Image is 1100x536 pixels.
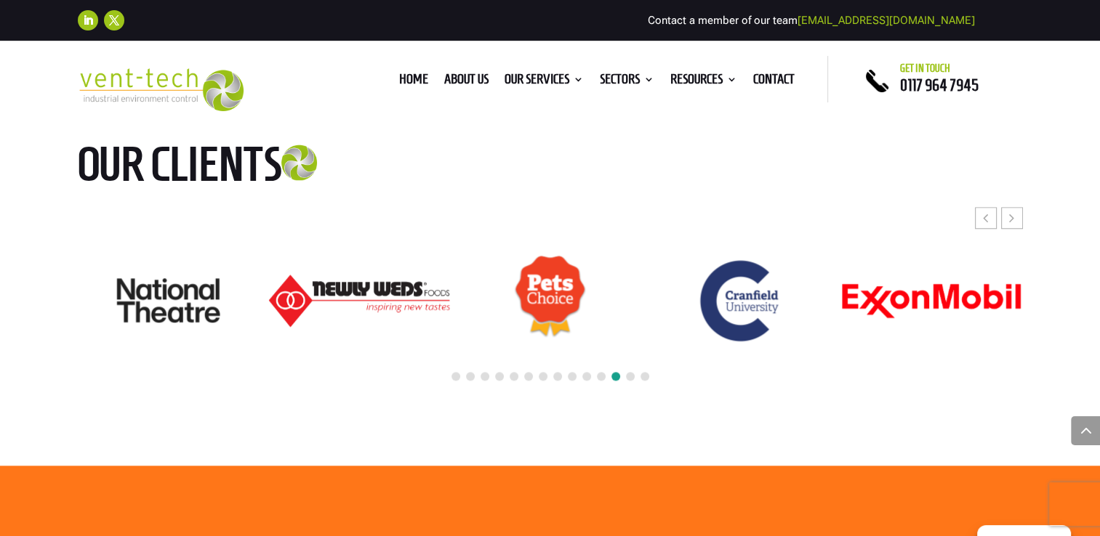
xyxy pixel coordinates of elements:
[840,282,1022,320] div: 21 / 24
[841,283,1021,319] img: ExonMobil logo
[900,76,979,94] a: 0117 964 7945
[694,253,788,348] img: Cranfield University logo
[900,62,950,74] span: Get in touch
[513,255,586,346] img: Pets Choice
[753,74,795,90] a: Contact
[600,74,654,90] a: Sectors
[399,74,428,90] a: Home
[798,14,975,27] a: [EMAIL_ADDRESS][DOMAIN_NAME]
[505,74,584,90] a: Our Services
[1001,207,1023,229] div: Next slide
[268,274,450,328] div: 18 / 24
[650,253,832,349] div: 20 / 24
[975,207,997,229] div: Previous slide
[77,277,259,323] div: 17 / 24
[78,139,390,196] h2: Our clients
[444,74,489,90] a: About us
[459,254,641,347] div: 19 / 24
[269,275,449,328] img: Newly-Weds_Logo
[104,10,124,31] a: Follow on X
[670,74,737,90] a: Resources
[78,10,98,31] a: Follow on LinkedIn
[78,68,244,111] img: 2023-09-27T08_35_16.549ZVENT-TECH---Clear-background
[117,278,220,322] img: National Theatre
[648,14,975,27] span: Contact a member of our team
